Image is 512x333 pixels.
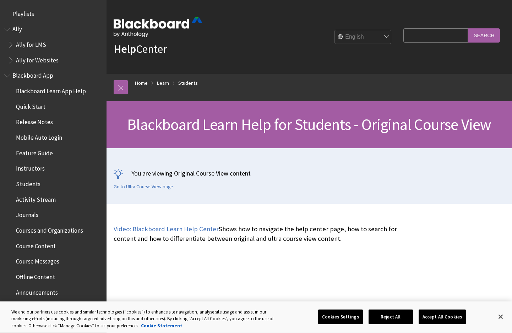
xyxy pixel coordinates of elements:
[318,309,363,324] button: Cookies Settings
[16,224,83,234] span: Courses and Organizations
[4,8,102,20] nav: Book outline for Playlists
[135,79,148,88] a: Home
[114,42,167,56] a: HelpCenter
[16,209,38,219] span: Journals
[16,147,53,157] span: Feature Guide
[16,178,40,188] span: Students
[16,271,55,281] span: Offline Content
[16,101,45,110] span: Quick Start
[114,169,505,178] p: You are viewing Original Course View content
[12,8,34,17] span: Playlists
[16,39,46,48] span: Ally for LMS
[114,184,174,190] a: Go to Ultra Course View page.
[16,54,59,64] span: Ally for Websites
[16,240,56,250] span: Course Content
[114,225,219,233] a: Video: Blackboard Learn Help Center
[419,309,466,324] button: Accept All Cookies
[114,224,400,243] p: Shows how to navigate the help center page, how to search for content and how to differentiate be...
[141,323,182,329] a: More information about your privacy, opens in a new tab
[157,79,169,88] a: Learn
[127,115,491,134] span: Blackboard Learn Help for Students - Original Course View
[16,132,62,141] span: Mobile Auto Login
[4,23,102,66] nav: Book outline for Anthology Ally Help
[16,194,56,203] span: Activity Stream
[16,116,53,126] span: Release Notes
[16,163,45,172] span: Instructors
[16,85,86,95] span: Blackboard Learn App Help
[335,30,392,44] select: Site Language Selector
[114,42,136,56] strong: Help
[16,256,59,265] span: Course Messages
[114,17,202,37] img: Blackboard by Anthology
[369,309,413,324] button: Reject All
[493,309,508,324] button: Close
[178,79,198,88] a: Students
[12,23,22,33] span: Ally
[11,309,282,329] div: We and our partners use cookies and similar technologies (“cookies”) to enhance site navigation, ...
[468,28,500,42] input: Search
[12,70,53,79] span: Blackboard App
[16,287,58,296] span: Announcements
